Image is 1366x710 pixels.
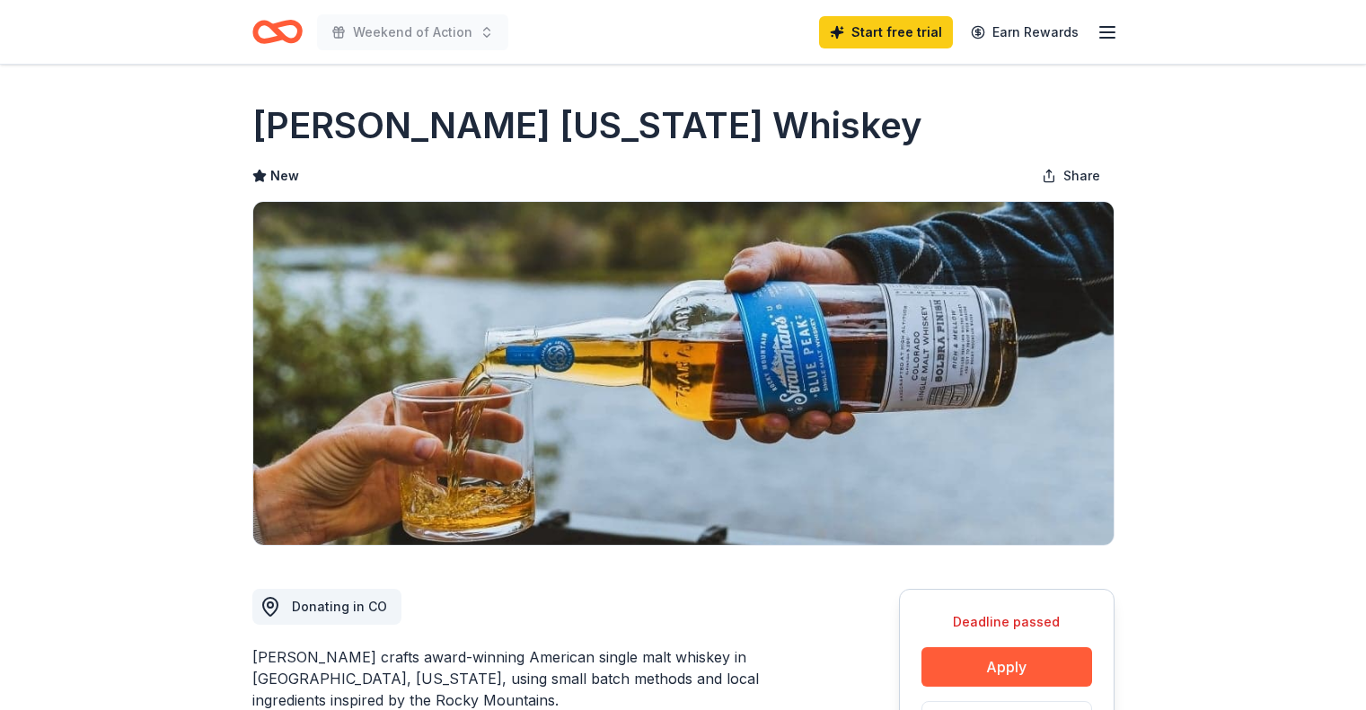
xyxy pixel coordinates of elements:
[1063,165,1100,187] span: Share
[253,202,1114,545] img: Image for Stranahan's Colorado Whiskey
[252,11,303,53] a: Home
[819,16,953,48] a: Start free trial
[960,16,1089,48] a: Earn Rewards
[1027,158,1115,194] button: Share
[921,611,1092,633] div: Deadline passed
[921,647,1092,687] button: Apply
[252,101,922,151] h1: [PERSON_NAME] [US_STATE] Whiskey
[317,14,508,50] button: Weekend of Action
[353,22,472,43] span: Weekend of Action
[292,599,387,614] span: Donating in CO
[270,165,299,187] span: New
